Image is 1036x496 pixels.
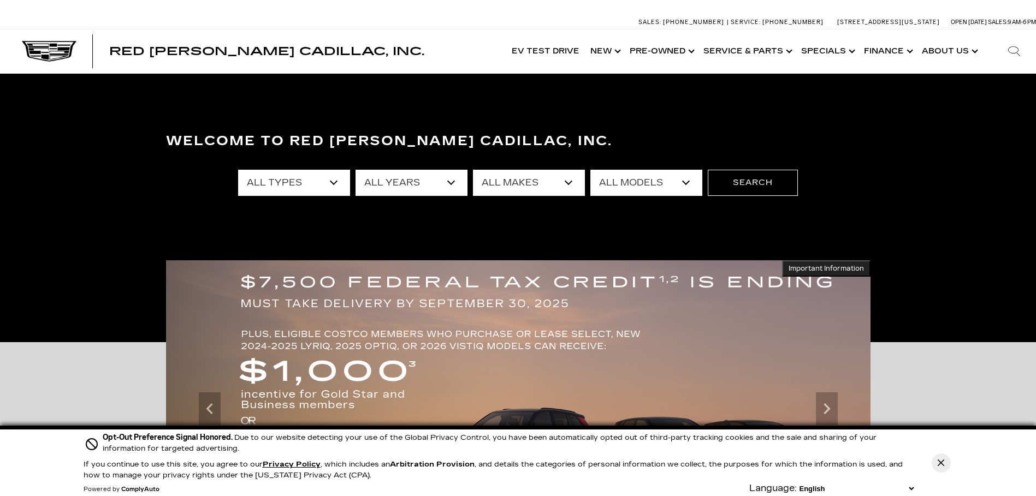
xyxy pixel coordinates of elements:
strong: Arbitration Provision [390,460,475,469]
a: Service: [PHONE_NUMBER] [727,19,826,25]
button: Important Information [782,260,871,277]
span: Sales: [988,19,1008,26]
h3: Welcome to Red [PERSON_NAME] Cadillac, Inc. [166,130,871,152]
span: Red [PERSON_NAME] Cadillac, Inc. [109,45,424,58]
select: Filter by make [473,170,585,196]
a: About Us [916,29,981,73]
select: Filter by type [238,170,350,196]
button: Search [708,170,798,196]
span: [PHONE_NUMBER] [663,19,724,26]
span: 9 AM-6 PM [1008,19,1036,26]
a: Finance [859,29,916,73]
span: Sales: [638,19,661,26]
img: Cadillac Dark Logo with Cadillac White Text [22,41,76,62]
span: Open [DATE] [951,19,987,26]
a: Pre-Owned [624,29,698,73]
span: Service: [731,19,761,26]
a: New [585,29,624,73]
a: Privacy Policy [263,460,321,469]
select: Filter by year [356,170,467,196]
a: ComplyAuto [121,486,159,493]
p: If you continue to use this site, you agree to our , which includes an , and details the categori... [84,460,903,480]
a: EV Test Drive [506,29,585,73]
button: Close Button [932,453,951,473]
div: Due to our website detecting your use of the Global Privacy Control, you have been automatically ... [103,432,916,454]
span: Opt-Out Preference Signal Honored . [103,433,234,442]
div: Next slide [816,392,838,425]
a: Sales: [PHONE_NUMBER] [638,19,727,25]
a: Service & Parts [698,29,796,73]
span: [PHONE_NUMBER] [762,19,824,26]
div: Language: [749,484,797,493]
a: Red [PERSON_NAME] Cadillac, Inc. [109,46,424,57]
div: Powered by [84,486,159,493]
div: Previous slide [199,392,221,425]
select: Language Select [797,483,916,494]
span: Important Information [789,264,864,273]
select: Filter by model [590,170,702,196]
a: [STREET_ADDRESS][US_STATE] [837,19,940,26]
a: Specials [796,29,859,73]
